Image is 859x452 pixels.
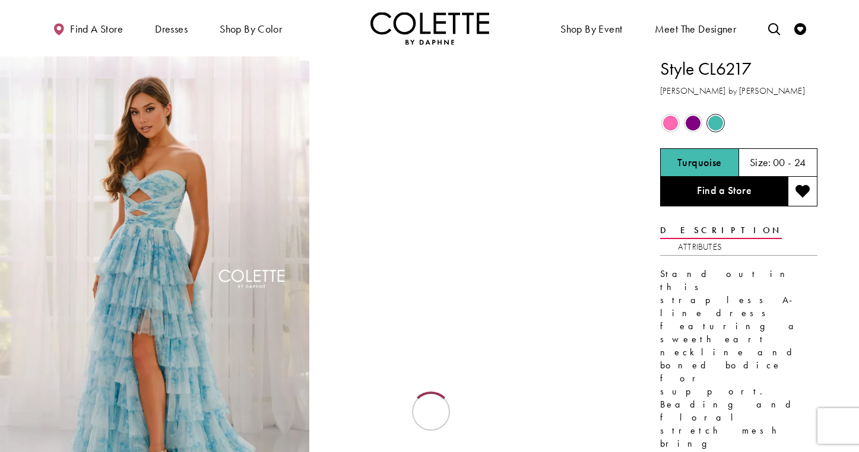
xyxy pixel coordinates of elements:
[152,12,191,44] span: Dresses
[660,113,681,133] div: Pink
[217,12,285,44] span: Shop by color
[660,56,817,81] h1: Style CL6217
[655,23,737,35] span: Meet the designer
[155,23,188,35] span: Dresses
[660,112,817,135] div: Product color controls state depends on size chosen
[660,222,782,239] a: Description
[660,177,788,206] a: Find a Store
[683,113,703,133] div: Purple
[560,23,622,35] span: Shop By Event
[370,12,489,44] img: Colette by Daphne
[315,56,625,211] video: Style CL6217 Colette by Daphne #1 autoplay loop mute video
[677,157,722,168] h5: Chosen color
[750,155,771,169] span: Size:
[652,12,740,44] a: Meet the designer
[70,23,123,35] span: Find a store
[370,12,489,44] a: Visit Home Page
[557,12,625,44] span: Shop By Event
[773,157,806,168] h5: 00 - 24
[788,177,817,206] button: Add to wishlist
[50,12,126,44] a: Find a store
[660,84,817,98] h3: [PERSON_NAME] by [PERSON_NAME]
[765,12,783,44] a: Toggle search
[220,23,282,35] span: Shop by color
[791,12,809,44] a: Check Wishlist
[678,238,722,256] a: Attributes
[705,113,726,133] div: Turquoise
